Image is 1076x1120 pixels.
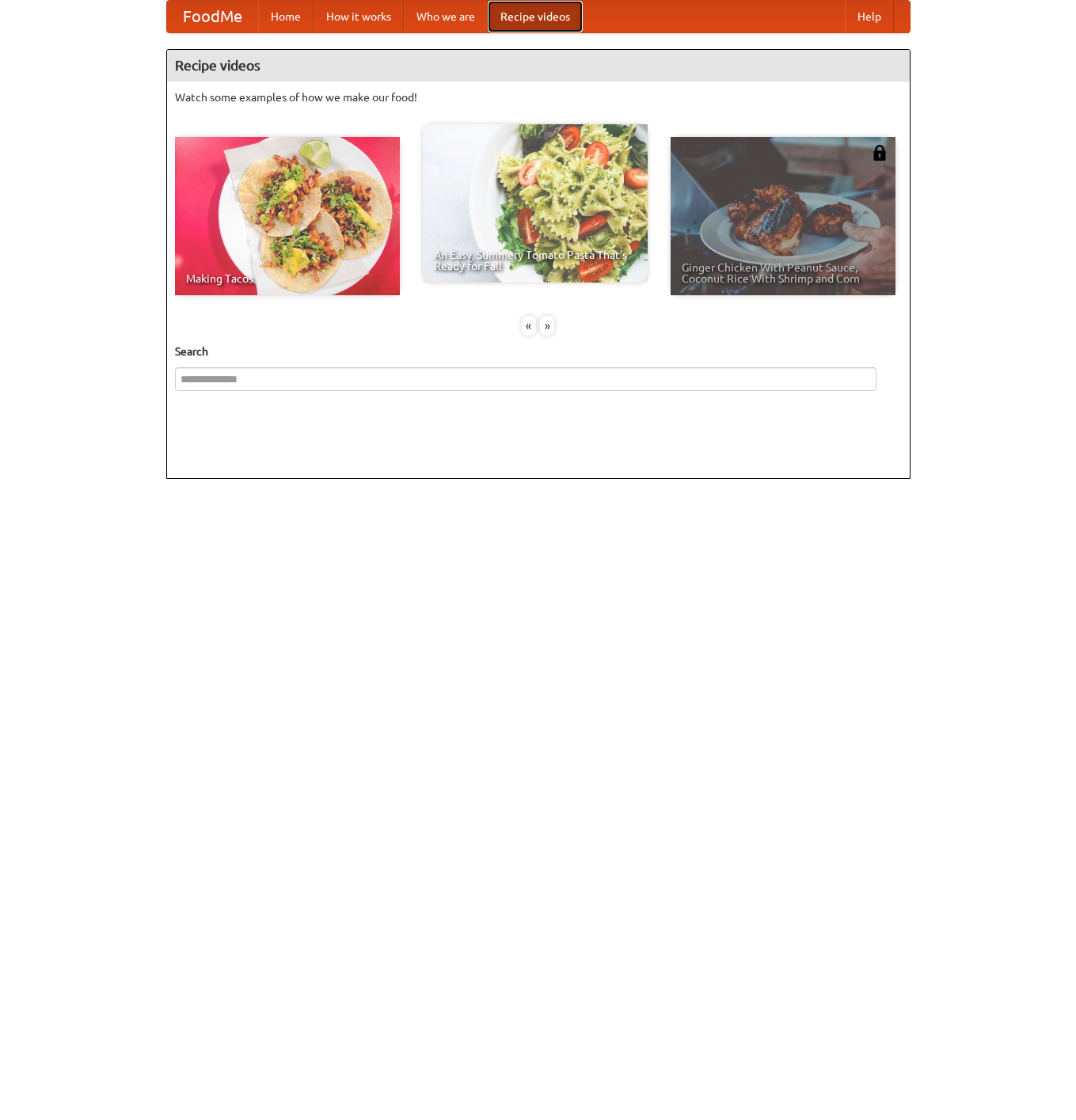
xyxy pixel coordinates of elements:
a: How it works [314,1,404,32]
div: « [522,316,536,336]
a: Making Tacos [175,137,400,295]
h4: Recipe videos [167,50,910,82]
span: Making Tacos [186,273,389,284]
a: Who we are [404,1,488,32]
p: Watch some examples of how we make our food! [175,89,902,105]
div: » [540,316,554,336]
a: Recipe videos [488,1,583,32]
a: Help [845,1,894,32]
img: 483408.png [872,145,888,161]
a: FoodMe [167,1,258,32]
span: An Easy, Summery Tomato Pasta That's Ready for Fall [434,249,637,271]
a: An Easy, Summery Tomato Pasta That's Ready for Fall [423,124,648,283]
a: Home [258,1,314,32]
h5: Search [175,344,902,359]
